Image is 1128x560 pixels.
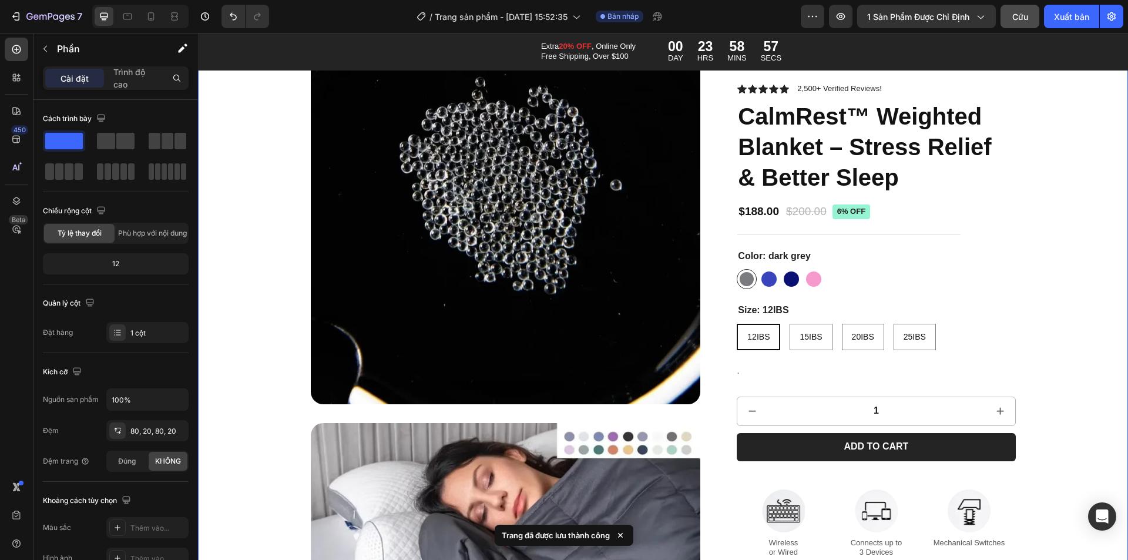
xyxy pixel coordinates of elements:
[564,457,607,499] img: gempages_581884511797641955-780a8f64-898a-4dc3-9e98-a1dd495e3ddc.png
[654,299,676,308] span: 20IBS
[1054,12,1089,22] font: Xuất bản
[43,367,68,376] font: Kích cỡ
[539,270,592,285] legend: Size: 12IBS
[43,457,78,465] font: Đệm trang
[5,5,88,28] button: 7
[1001,5,1039,28] button: Cứu
[130,427,176,435] font: 80, 20, 80, 20
[130,328,146,337] font: 1 cột
[43,299,80,307] font: Quản lý cột
[539,400,817,428] button: Add to cart
[539,333,541,343] p: .
[43,328,73,337] font: Đặt hàng
[646,408,710,420] div: Add to cart
[130,524,169,532] font: Thêm vào...
[107,389,188,410] input: Tự động
[113,67,145,89] font: Trình độ cao
[77,11,82,22] font: 7
[539,170,582,187] div: $188.00
[1012,12,1028,22] font: Cứu
[706,299,728,308] span: 25IBS
[539,67,817,161] h1: CalmRest™ Weighted Blanket – Stress Relief & Better Sleep
[43,206,92,215] font: Chiều rộng cột
[657,457,700,499] img: gempages_581884511797641955-f62606b4-ded7-4329-a26a-b4a0686ba8c6.png
[750,457,793,499] img: gempages_581884511797641955-5fb553da-930d-4235-b6db-f80fddac3b88.png
[221,5,269,28] div: Hoàn tác/Làm lại
[61,73,89,83] font: Cài đặt
[57,43,80,55] font: Phần
[634,172,672,186] pre: 6% off
[198,33,1128,560] iframe: Khu vực thiết kế
[435,12,568,22] font: Trang sản phẩm - [DATE] 15:52:35
[549,299,572,308] span: 12IBS
[43,426,59,435] font: Đệm
[112,259,119,268] font: 12
[539,364,569,393] button: decrement
[867,12,969,22] font: 1 sản phẩm được chỉ định
[502,531,610,540] font: Trang đã được lưu thành công
[587,170,630,187] div: $200.00
[43,523,71,532] font: Màu sắc
[602,299,624,308] span: 15IBS
[539,216,614,231] legend: Color: dark grey
[569,364,787,393] input: quantity
[43,395,99,404] font: Nguồn sản phẩm
[599,51,683,61] p: 2,500+ Verified Reviews!
[788,364,817,393] button: increment
[726,505,816,515] p: Mechanical Switches
[58,229,102,237] font: Tỷ lệ thay đổi
[12,216,25,224] font: Beta
[633,505,723,525] p: Connects up to 3 Devices
[429,12,432,22] font: /
[540,505,630,525] p: Wireless or Wired
[1088,502,1116,531] div: Mở Intercom Messenger
[43,496,117,505] font: Khoảng cách tùy chọn
[14,126,26,134] font: 450
[857,5,996,28] button: 1 sản phẩm được chỉ định
[43,114,92,123] font: Cách trình bày
[1044,5,1099,28] button: Xuất bản
[57,42,153,56] p: Phần
[155,457,181,465] font: KHÔNG
[118,229,187,237] font: Phù hợp với nội dung
[607,12,639,21] font: Bản nháp
[118,457,136,465] font: Đúng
